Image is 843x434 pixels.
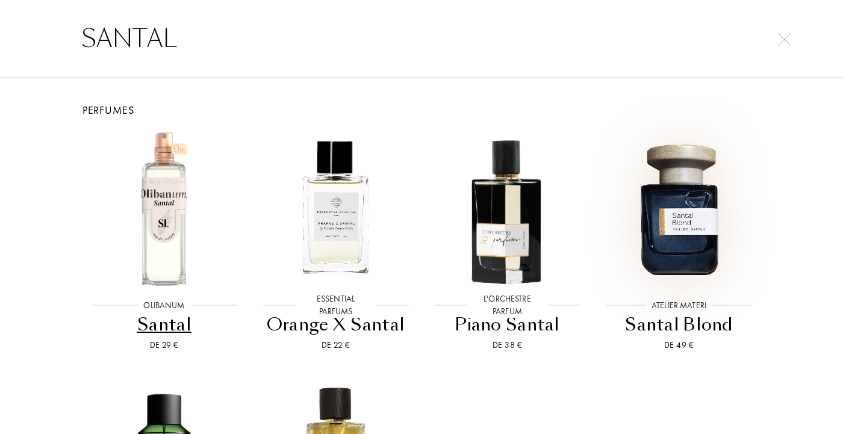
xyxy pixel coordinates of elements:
a: Piano Santal L'Orchestre ParfumPiano SantalDe 38 € [421,118,593,367]
div: Santal Blond [598,313,760,336]
img: Santal Blond [602,131,756,286]
div: L'Orchestre Parfum [467,293,548,318]
div: De 29 € [83,339,245,352]
div: Orange X Santal [255,313,417,336]
img: Piano Santal [430,131,585,286]
div: Atelier Materi [645,299,712,311]
div: Olibanum [137,299,190,311]
div: Piano Santal [426,313,588,336]
a: Orange X SantalEssential ParfumsOrange X SantalDe 22 € [250,118,421,367]
div: De 22 € [255,339,417,352]
img: Santal [87,131,241,286]
div: Essential Parfums [295,293,376,318]
div: Perfumes [69,102,774,118]
div: De 38 € [426,339,588,352]
div: De 49 € [598,339,760,352]
input: Buscar [57,20,786,57]
div: Santal [83,313,245,336]
a: Santal BlondAtelier MateriSantal BlondDe 49 € [593,118,765,367]
img: Orange X Santal [258,131,413,286]
a: SantalOlibanumSantalDe 29 € [78,118,250,367]
img: cross.svg [778,33,791,46]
